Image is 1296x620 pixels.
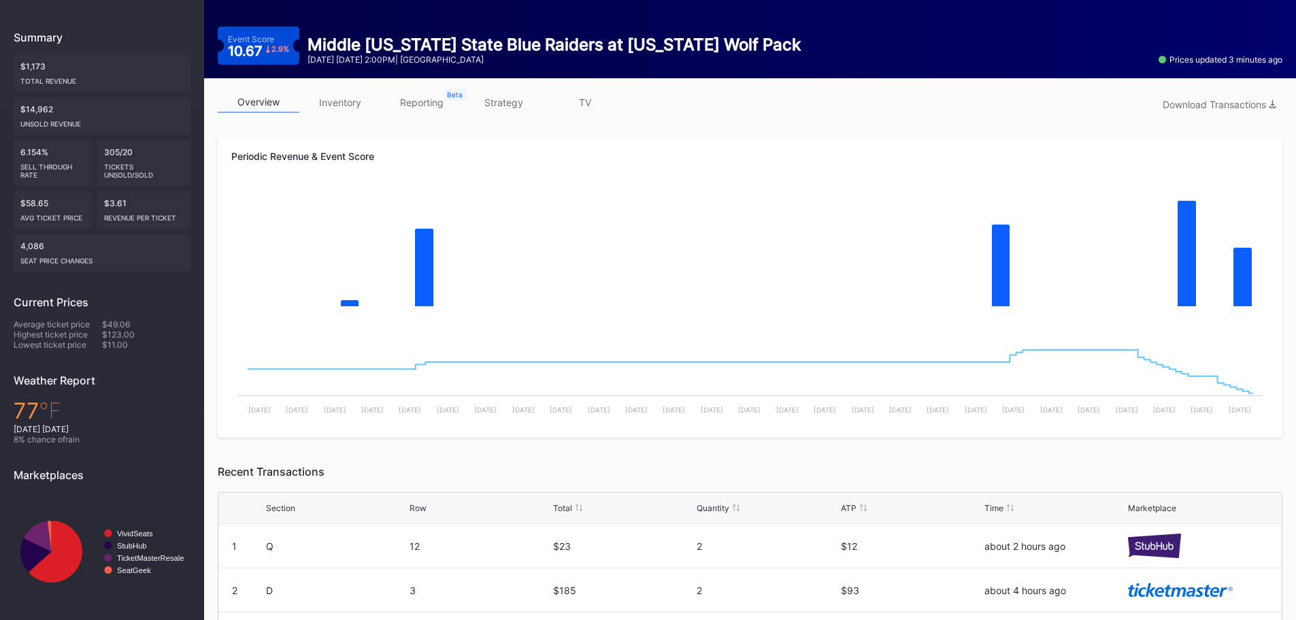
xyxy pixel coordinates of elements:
[463,92,544,113] a: strategy
[738,406,761,414] text: [DATE]
[248,406,271,414] text: [DATE]
[410,585,550,596] div: 3
[697,540,837,552] div: 2
[544,92,626,113] a: TV
[701,406,723,414] text: [DATE]
[324,406,346,414] text: [DATE]
[512,406,535,414] text: [DATE]
[20,71,184,85] div: Total Revenue
[1163,99,1276,110] div: Download Transactions
[39,397,61,424] span: ℉
[14,492,190,611] svg: Chart title
[553,503,572,513] div: Total
[20,251,184,265] div: seat price changes
[984,540,1125,552] div: about 2 hours ago
[663,406,685,414] text: [DATE]
[410,540,550,552] div: 12
[437,406,459,414] text: [DATE]
[841,503,857,513] div: ATP
[266,540,406,552] div: Q
[20,157,85,179] div: Sell Through Rate
[776,406,799,414] text: [DATE]
[984,503,1003,513] div: Time
[14,31,190,44] div: Summary
[228,34,274,44] div: Event Score
[117,566,151,574] text: SeatGeek
[889,406,912,414] text: [DATE]
[97,140,191,186] div: 305/20
[218,92,299,113] a: overview
[231,150,1269,162] div: Periodic Revenue & Event Score
[553,540,693,552] div: $23
[550,406,572,414] text: [DATE]
[231,322,1269,424] svg: Chart title
[20,208,85,222] div: Avg ticket price
[1153,406,1176,414] text: [DATE]
[1040,406,1063,414] text: [DATE]
[625,406,648,414] text: [DATE]
[299,92,381,113] a: inventory
[14,434,190,444] div: 8 % chance of rain
[1156,95,1282,114] button: Download Transactions
[102,319,190,329] div: $49.06
[1128,534,1181,557] img: stubHub.svg
[474,406,497,414] text: [DATE]
[381,92,463,113] a: reporting
[588,406,610,414] text: [DATE]
[1128,583,1233,598] img: ticketmaster.svg
[1191,406,1213,414] text: [DATE]
[399,406,421,414] text: [DATE]
[104,208,184,222] div: Revenue per ticket
[14,97,190,135] div: $14,962
[117,554,184,562] text: TicketMasterResale
[117,542,147,550] text: StubHub
[1078,406,1100,414] text: [DATE]
[231,186,1269,322] svg: Chart title
[308,35,801,54] div: Middle [US_STATE] State Blue Raiders at [US_STATE] Wolf Pack
[1159,54,1282,65] div: Prices updated 3 minutes ago
[228,44,290,58] div: 10.67
[984,585,1125,596] div: about 4 hours ago
[553,585,693,596] div: $185
[14,234,190,272] div: 4,086
[965,406,987,414] text: [DATE]
[308,54,801,65] div: [DATE] [DATE] 2:00PM | [GEOGRAPHIC_DATA]
[14,329,102,340] div: Highest ticket price
[14,340,102,350] div: Lowest ticket price
[697,585,837,596] div: 2
[852,406,874,414] text: [DATE]
[697,503,729,513] div: Quantity
[286,406,308,414] text: [DATE]
[410,503,427,513] div: Row
[1229,406,1251,414] text: [DATE]
[218,465,1282,478] div: Recent Transactions
[927,406,949,414] text: [DATE]
[14,191,92,229] div: $58.65
[14,397,190,424] div: 77
[266,585,406,596] div: D
[1128,503,1176,513] div: Marketplace
[14,424,190,434] div: [DATE] [DATE]
[14,295,190,309] div: Current Prices
[20,114,184,128] div: Unsold Revenue
[1116,406,1138,414] text: [DATE]
[1002,406,1025,414] text: [DATE]
[14,468,190,482] div: Marketplaces
[814,406,836,414] text: [DATE]
[361,406,384,414] text: [DATE]
[14,319,102,329] div: Average ticket price
[271,46,289,53] div: 2.9 %
[14,140,92,186] div: 6.154%
[14,374,190,387] div: Weather Report
[102,340,190,350] div: $11.00
[117,529,153,538] text: VividSeats
[841,540,981,552] div: $12
[266,503,295,513] div: Section
[104,157,184,179] div: Tickets Unsold/Sold
[102,329,190,340] div: $123.00
[841,585,981,596] div: $93
[14,54,190,92] div: $1,173
[232,540,237,552] div: 1
[97,191,191,229] div: $3.61
[232,585,237,596] div: 2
